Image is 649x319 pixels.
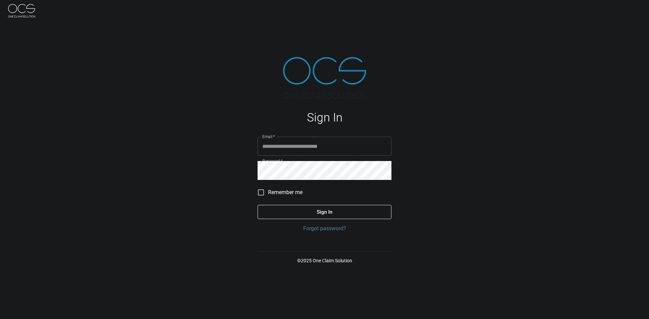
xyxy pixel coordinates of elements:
label: Email [262,134,275,139]
label: Password [262,158,283,164]
p: © 2025 One Claim Solution [258,257,391,264]
img: ocs-logo-white-transparent.png [8,4,35,18]
a: Forgot password? [258,224,391,233]
button: Sign In [258,205,391,219]
img: ocs-logo-tra.png [283,57,366,99]
h1: Sign In [258,111,391,125]
span: Remember me [268,188,303,196]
